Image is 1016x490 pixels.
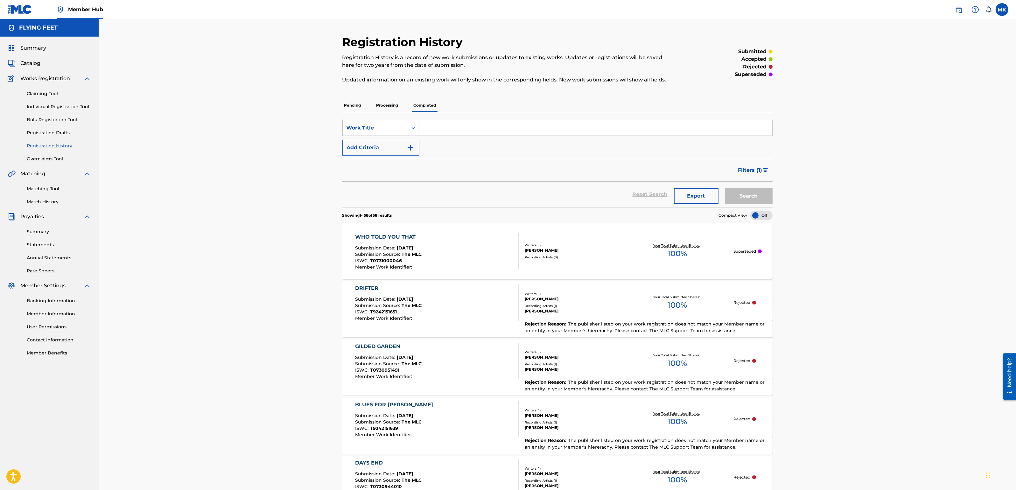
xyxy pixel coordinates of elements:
[355,459,422,467] div: DAYS END
[27,350,91,356] a: Member Benefits
[27,156,91,162] a: Overclaims Tool
[402,251,422,257] span: The MLC
[525,478,621,483] div: Recording Artists ( 1 )
[525,308,621,314] div: [PERSON_NAME]
[668,248,687,259] span: 100 %
[719,213,747,218] span: Compact View
[743,63,767,71] p: rejected
[355,251,402,257] span: Submission Source :
[733,358,750,364] p: Rejected
[27,143,91,149] a: Registration History
[402,477,422,483] span: The MLC
[20,44,46,52] span: Summary
[525,367,621,372] div: [PERSON_NAME]
[20,170,45,178] span: Matching
[355,361,402,367] span: Submission Source :
[8,75,16,82] img: Works Registration
[355,296,397,302] span: Submission Date :
[342,281,773,337] a: DRIFTERSubmission Date:[DATE]Submission Source:The MLCISWC:T9242151651Member Work Identifier:Writ...
[525,483,621,489] div: [PERSON_NAME]
[525,255,621,260] div: Recording Artists ( 0 )
[653,295,701,299] p: Your Total Submitted Shares:
[27,228,91,235] a: Summary
[27,324,91,330] a: User Permissions
[738,166,762,174] span: Filters ( 1 )
[525,321,568,327] span: Rejection Reason :
[525,471,621,477] div: [PERSON_NAME]
[8,44,15,52] img: Summary
[733,248,756,254] p: Superseded
[397,296,413,302] span: [DATE]
[525,248,621,253] div: [PERSON_NAME]
[412,99,438,112] p: Completed
[342,76,674,84] p: Updated information on an existing work will only show in the corresponding fields. New work subm...
[668,358,687,369] span: 100 %
[370,425,398,431] span: T9242151639
[734,162,773,178] button: Filters (1)
[525,296,621,302] div: [PERSON_NAME]
[83,282,91,290] img: expand
[525,354,621,360] div: [PERSON_NAME]
[20,75,70,82] span: Works Registration
[985,6,992,13] div: Notifications
[986,466,990,485] div: Drag
[370,258,402,263] span: T0731000046
[733,474,750,480] p: Rejected
[735,71,767,78] p: superseded
[668,416,687,427] span: 100 %
[355,233,422,241] div: WHO TOLD YOU THAT
[355,401,436,409] div: BLUES FOR [PERSON_NAME]
[347,124,404,132] div: Work Title
[83,75,91,82] img: expand
[996,3,1008,16] div: User Menu
[375,99,400,112] p: Processing
[525,379,568,385] span: Rejection Reason :
[342,223,773,279] a: WHO TOLD YOU THATSubmission Date:[DATE]Submission Source:The MLCISWC:T0731000046Member Work Ident...
[355,264,414,270] span: Member Work Identifier :
[742,55,767,63] p: accepted
[525,291,621,296] div: Writers ( 1 )
[27,241,91,248] a: Statements
[525,425,621,430] div: [PERSON_NAME]
[83,170,91,178] img: expand
[68,6,103,13] span: Member Hub
[19,24,58,31] h5: FLYING FEET
[955,6,963,13] img: search
[407,144,414,151] img: 9d2ae6d4665cec9f34b9.svg
[402,361,422,367] span: The MLC
[355,471,397,477] span: Submission Date :
[653,243,701,248] p: Your Total Submitted Shares:
[342,35,466,49] h2: Registration History
[27,297,91,304] a: Banking Information
[370,309,397,315] span: T9242151651
[27,129,91,136] a: Registration Drafts
[355,303,402,308] span: Submission Source :
[952,3,965,16] a: Public Search
[674,188,718,204] button: Export
[525,413,621,418] div: [PERSON_NAME]
[342,398,773,454] a: BLUES FOR [PERSON_NAME]Submission Date:[DATE]Submission Source:The MLCISWC:T9242151639Member Work...
[402,419,422,425] span: The MLC
[355,309,370,315] span: ISWC :
[668,474,687,486] span: 100 %
[370,367,399,373] span: T0730951491
[20,213,44,220] span: Royalties
[525,437,765,450] span: The publisher listed on your work registration does not match your Member name or an entity in yo...
[525,408,621,413] div: Writers ( 1 )
[355,258,370,263] span: ISWC :
[984,459,1016,490] iframe: Chat Widget
[342,99,363,112] p: Pending
[355,367,370,373] span: ISWC :
[355,477,402,483] span: Submission Source :
[8,59,40,67] a: CatalogCatalog
[397,245,413,251] span: [DATE]
[57,6,64,13] img: Top Rightsholder
[20,282,66,290] span: Member Settings
[342,54,674,69] p: Registration History is a record of new work submissions or updates to existing works. Updates or...
[8,5,32,14] img: MLC Logo
[8,59,15,67] img: Catalog
[525,362,621,367] div: Recording Artists ( 1 )
[83,213,91,220] img: expand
